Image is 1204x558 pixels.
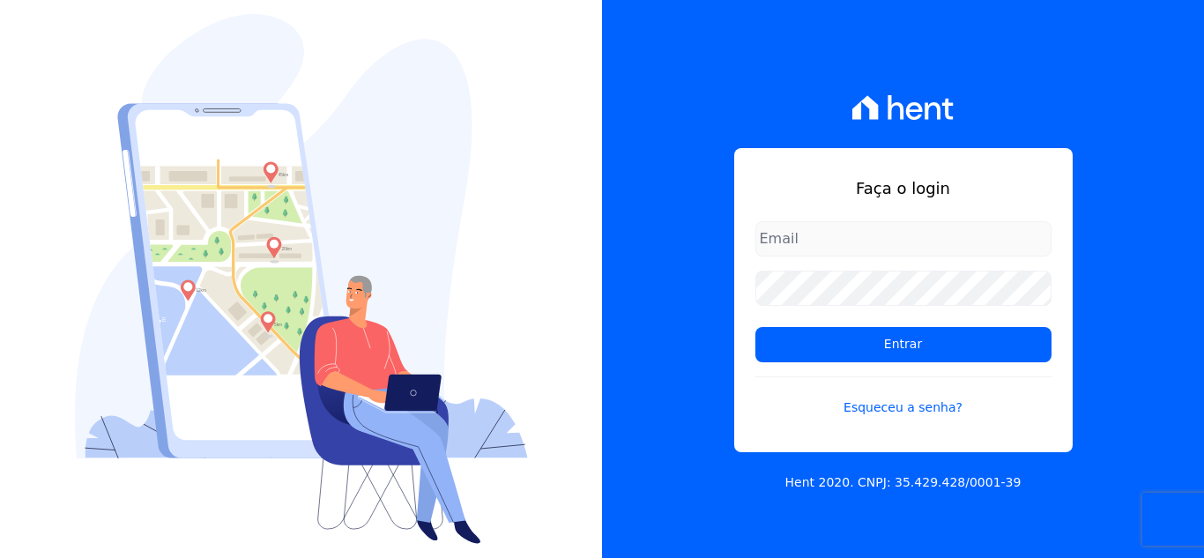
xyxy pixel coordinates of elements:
input: Email [755,221,1052,257]
a: Esqueceu a senha? [755,376,1052,417]
p: Hent 2020. CNPJ: 35.429.428/0001-39 [785,473,1022,492]
h1: Faça o login [755,176,1052,200]
input: Entrar [755,327,1052,362]
img: Login [75,14,528,544]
